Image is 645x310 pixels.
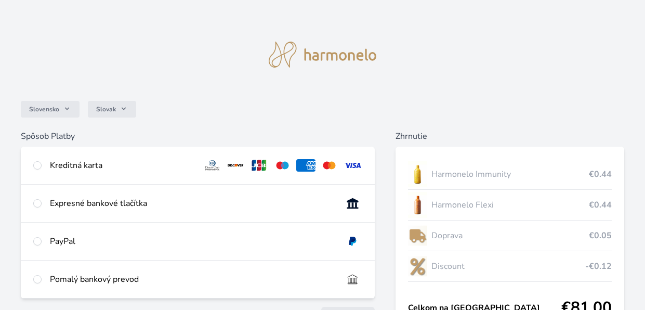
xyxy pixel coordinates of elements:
[50,235,335,248] div: PayPal
[431,168,589,180] span: Harmonelo Immunity
[29,105,59,113] span: Slovensko
[50,273,335,286] div: Pomalý bankový prevod
[343,273,362,286] img: bankTransfer_IBAN.svg
[21,101,80,118] button: Slovensko
[21,130,375,143] h6: Spôsob Platby
[96,105,116,113] span: Slovak
[343,159,362,172] img: visa.svg
[408,223,428,249] img: delivery-lo.png
[296,159,315,172] img: amex.svg
[249,159,269,172] img: jcb.svg
[431,260,585,273] span: Discount
[431,199,589,211] span: Harmonelo Flexi
[431,229,589,242] span: Doprava
[226,159,245,172] img: discover.svg
[273,159,292,172] img: maestro.svg
[269,42,377,68] img: logo.svg
[50,197,335,210] div: Expresné bankové tlačítka
[396,130,624,143] h6: Zhrnutie
[343,235,362,248] img: paypal.svg
[343,197,362,210] img: onlineBanking_SK.svg
[585,260,612,273] span: -€0.12
[50,159,194,172] div: Kreditná karta
[88,101,136,118] button: Slovak
[203,159,222,172] img: diners.svg
[320,159,339,172] img: mc.svg
[589,229,612,242] span: €0.05
[408,253,428,279] img: discount-lo.png
[589,199,612,211] span: €0.44
[408,192,428,218] img: CLEAN_FLEXI_se_stinem_x-hi_(1)-lo.jpg
[408,161,428,187] img: IMMUNITY_se_stinem_x-lo.jpg
[589,168,612,180] span: €0.44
